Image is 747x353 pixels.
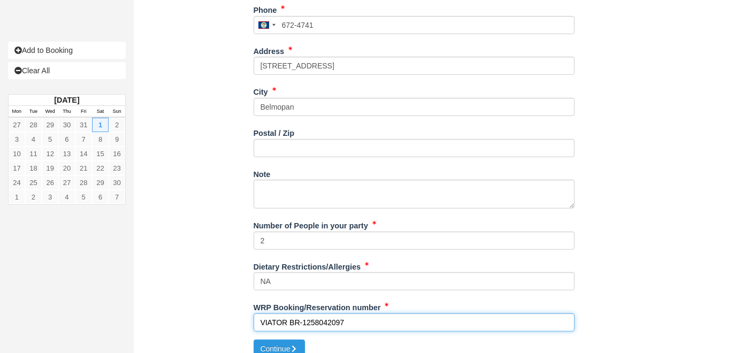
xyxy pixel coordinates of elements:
a: 24 [9,175,25,190]
a: 1 [92,118,109,132]
a: 13 [58,147,75,161]
a: 2 [25,190,42,204]
a: 22 [92,161,109,175]
label: WRP Booking/Reservation number [254,298,381,313]
label: Postal / Zip [254,124,295,139]
a: 3 [42,190,58,204]
th: Mon [9,106,25,118]
a: 16 [109,147,125,161]
a: 7 [109,190,125,204]
a: 17 [9,161,25,175]
th: Wed [42,106,58,118]
label: Phone [254,1,277,16]
th: Fri [75,106,92,118]
a: 23 [109,161,125,175]
a: 2 [109,118,125,132]
a: Clear All [8,62,126,79]
a: 29 [42,118,58,132]
a: 27 [9,118,25,132]
div: Belize: +501 [254,17,279,34]
a: 27 [58,175,75,190]
a: 15 [92,147,109,161]
label: Dietary Restrictions/Allergies [254,258,361,273]
a: 6 [58,132,75,147]
a: 10 [9,147,25,161]
a: 12 [42,147,58,161]
a: 21 [75,161,92,175]
a: 18 [25,161,42,175]
a: 11 [25,147,42,161]
th: Sat [92,106,109,118]
a: 25 [25,175,42,190]
a: 8 [92,132,109,147]
a: 4 [58,190,75,204]
a: 1 [9,190,25,204]
a: 5 [75,190,92,204]
a: 20 [58,161,75,175]
label: Number of People in your party [254,217,368,232]
a: 31 [75,118,92,132]
a: 19 [42,161,58,175]
th: Thu [58,106,75,118]
a: 5 [42,132,58,147]
a: 3 [9,132,25,147]
a: 28 [75,175,92,190]
a: 29 [92,175,109,190]
th: Sun [109,106,125,118]
label: City [254,83,268,98]
label: Note [254,165,271,180]
label: Address [254,42,285,57]
a: 9 [109,132,125,147]
th: Tue [25,106,42,118]
a: 14 [75,147,92,161]
a: 4 [25,132,42,147]
a: Add to Booking [8,42,126,59]
strong: [DATE] [54,96,79,104]
a: 30 [109,175,125,190]
a: 30 [58,118,75,132]
a: 6 [92,190,109,204]
a: 28 [25,118,42,132]
a: 7 [75,132,92,147]
a: 26 [42,175,58,190]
